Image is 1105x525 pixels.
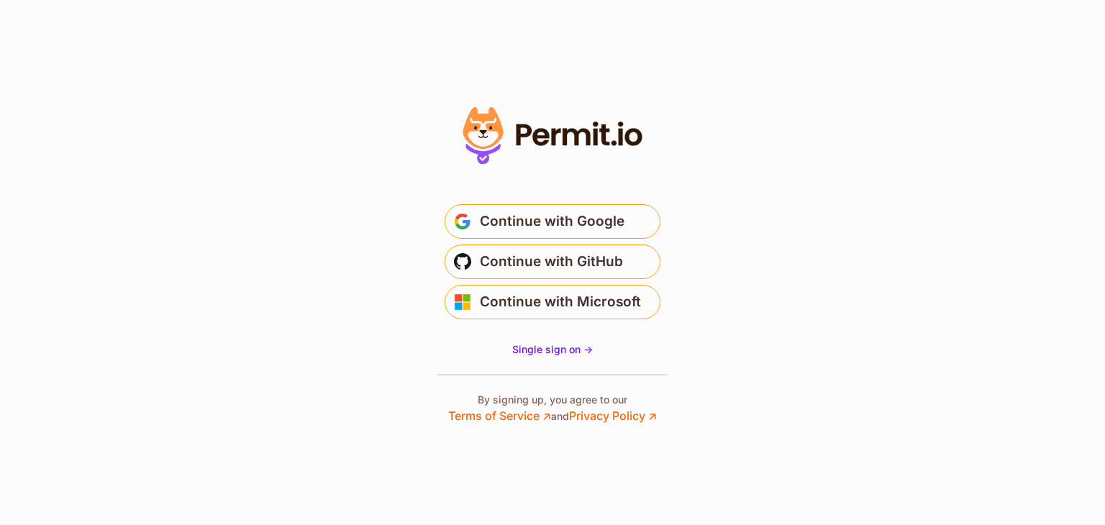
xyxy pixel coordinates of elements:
span: Continue with Microsoft [480,291,641,314]
span: Continue with GitHub [480,250,623,273]
button: Continue with GitHub [445,245,660,279]
a: Privacy Policy ↗ [569,408,657,423]
span: Continue with Google [480,210,624,233]
span: Single sign on -> [512,343,593,355]
p: By signing up, you agree to our and [448,393,657,424]
a: Single sign on -> [512,342,593,357]
a: Terms of Service ↗ [448,408,551,423]
button: Continue with Google [445,204,660,239]
button: Continue with Microsoft [445,285,660,319]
